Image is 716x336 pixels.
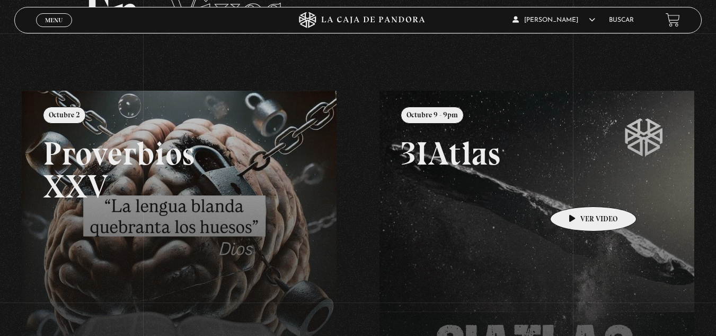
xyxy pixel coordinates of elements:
a: View your shopping cart [666,13,680,27]
a: Buscar [609,17,634,23]
span: Cerrar [41,25,66,33]
span: Menu [45,17,63,23]
span: [PERSON_NAME] [512,17,595,23]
